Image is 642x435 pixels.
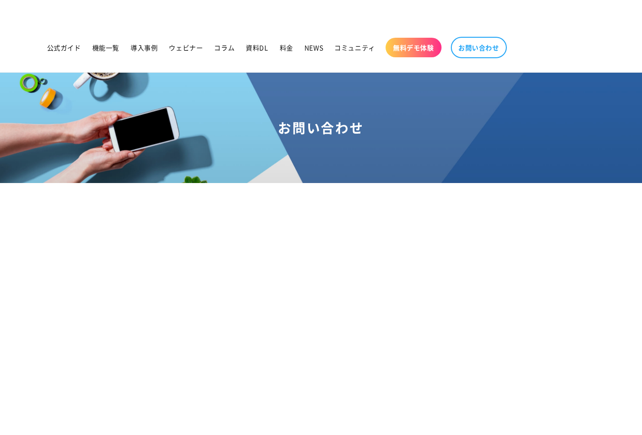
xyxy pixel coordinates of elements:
[131,43,158,52] span: 導入事例
[163,38,208,57] a: ウェビナー
[214,43,235,52] span: コラム
[299,38,329,57] a: NEWS
[280,43,293,52] span: 料金
[274,38,299,57] a: 料金
[451,37,507,58] a: お問い合わせ
[41,38,87,57] a: 公式ガイド
[92,43,119,52] span: 機能一覧
[386,38,442,57] a: 無料デモ体験
[329,38,381,57] a: コミュニティ
[87,38,125,57] a: 機能一覧
[11,119,631,136] h1: お問い合わせ
[240,38,274,57] a: 資料DL
[304,43,323,52] span: NEWS
[169,43,203,52] span: ウェビナー
[208,38,240,57] a: コラム
[458,43,499,52] span: お問い合わせ
[246,43,268,52] span: 資料DL
[334,43,375,52] span: コミュニティ
[393,43,434,52] span: 無料デモ体験
[125,38,163,57] a: 導入事例
[47,43,81,52] span: 公式ガイド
